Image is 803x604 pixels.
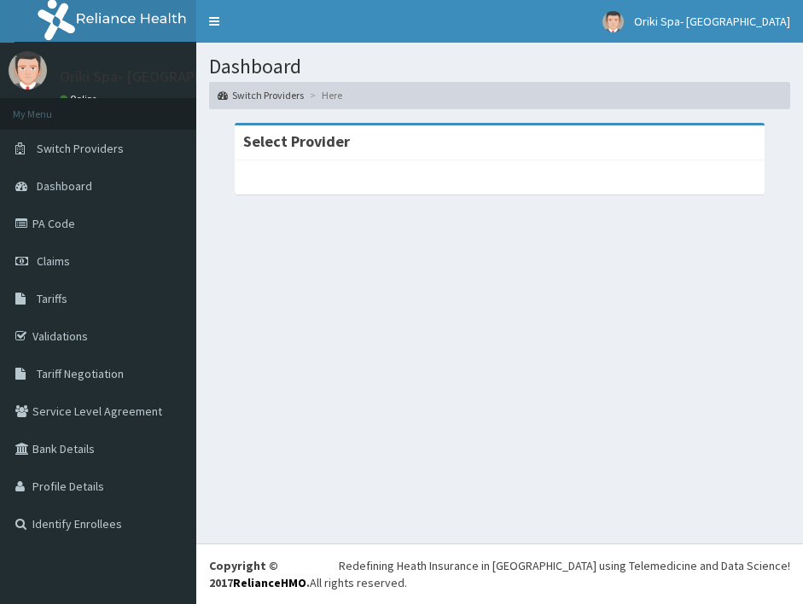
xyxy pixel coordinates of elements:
span: Oriki Spa- [GEOGRAPHIC_DATA] [634,14,790,29]
h1: Dashboard [209,55,790,78]
a: Switch Providers [218,88,304,102]
div: Redefining Heath Insurance in [GEOGRAPHIC_DATA] using Telemedicine and Data Science! [339,557,790,574]
strong: Copyright © 2017 . [209,558,310,590]
img: User Image [9,51,47,90]
span: Switch Providers [37,141,124,156]
strong: Select Provider [243,131,350,151]
li: Here [305,88,342,102]
span: Claims [37,253,70,269]
p: Oriki Spa- [GEOGRAPHIC_DATA] [60,69,267,84]
span: Dashboard [37,178,92,194]
a: RelianceHMO [233,575,306,590]
span: Tariff Negotiation [37,366,124,381]
img: User Image [602,11,624,32]
footer: All rights reserved. [196,543,803,604]
span: Tariffs [37,291,67,306]
a: Online [60,93,101,105]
